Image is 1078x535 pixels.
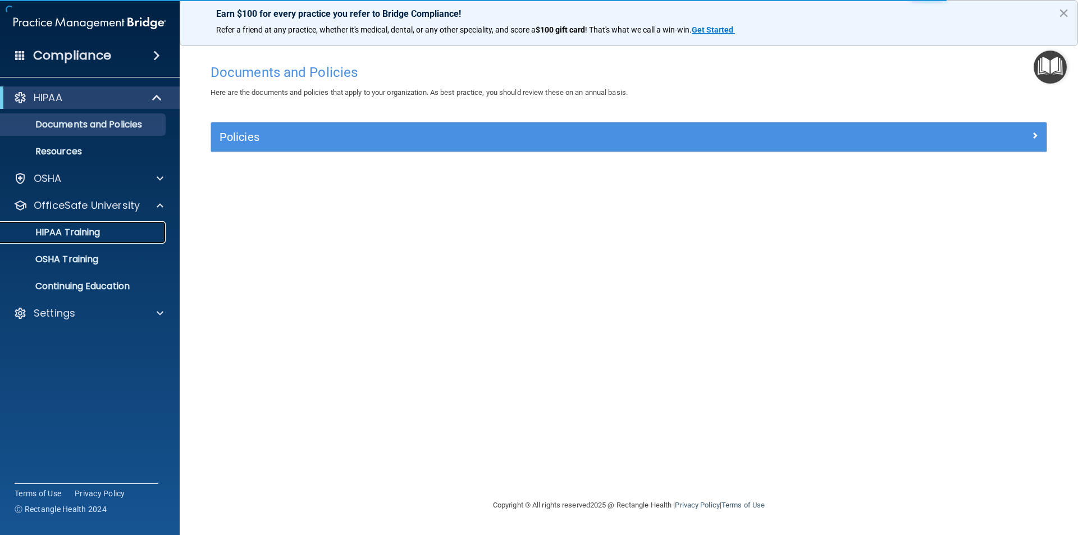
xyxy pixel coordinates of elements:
p: Resources [7,146,161,157]
div: Copyright © All rights reserved 2025 @ Rectangle Health | | [424,487,834,523]
button: Open Resource Center [1034,51,1067,84]
img: PMB logo [13,12,166,34]
a: Get Started [692,25,735,34]
button: Close [1058,4,1069,22]
p: OfficeSafe University [34,199,140,212]
a: Settings [13,307,163,320]
a: Policies [220,128,1038,146]
a: HIPAA [13,91,163,104]
p: Earn $100 for every practice you refer to Bridge Compliance! [216,8,1042,19]
a: Terms of Use [15,488,61,499]
p: OSHA Training [7,254,98,265]
a: OfficeSafe University [13,199,163,212]
a: Privacy Policy [75,488,125,499]
h4: Documents and Policies [211,65,1047,80]
span: Here are the documents and policies that apply to your organization. As best practice, you should... [211,88,628,97]
h5: Policies [220,131,829,143]
p: HIPAA [34,91,62,104]
a: OSHA [13,172,163,185]
span: Refer a friend at any practice, whether it's medical, dental, or any other speciality, and score a [216,25,536,34]
p: OSHA [34,172,62,185]
strong: $100 gift card [536,25,585,34]
h4: Compliance [33,48,111,63]
iframe: Drift Widget Chat Controller [884,455,1065,500]
p: HIPAA Training [7,227,100,238]
a: Privacy Policy [675,501,719,509]
span: Ⓒ Rectangle Health 2024 [15,504,107,515]
p: Documents and Policies [7,119,161,130]
p: Continuing Education [7,281,161,292]
p: Settings [34,307,75,320]
strong: Get Started [692,25,733,34]
span: ! That's what we call a win-win. [585,25,692,34]
a: Terms of Use [721,501,765,509]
